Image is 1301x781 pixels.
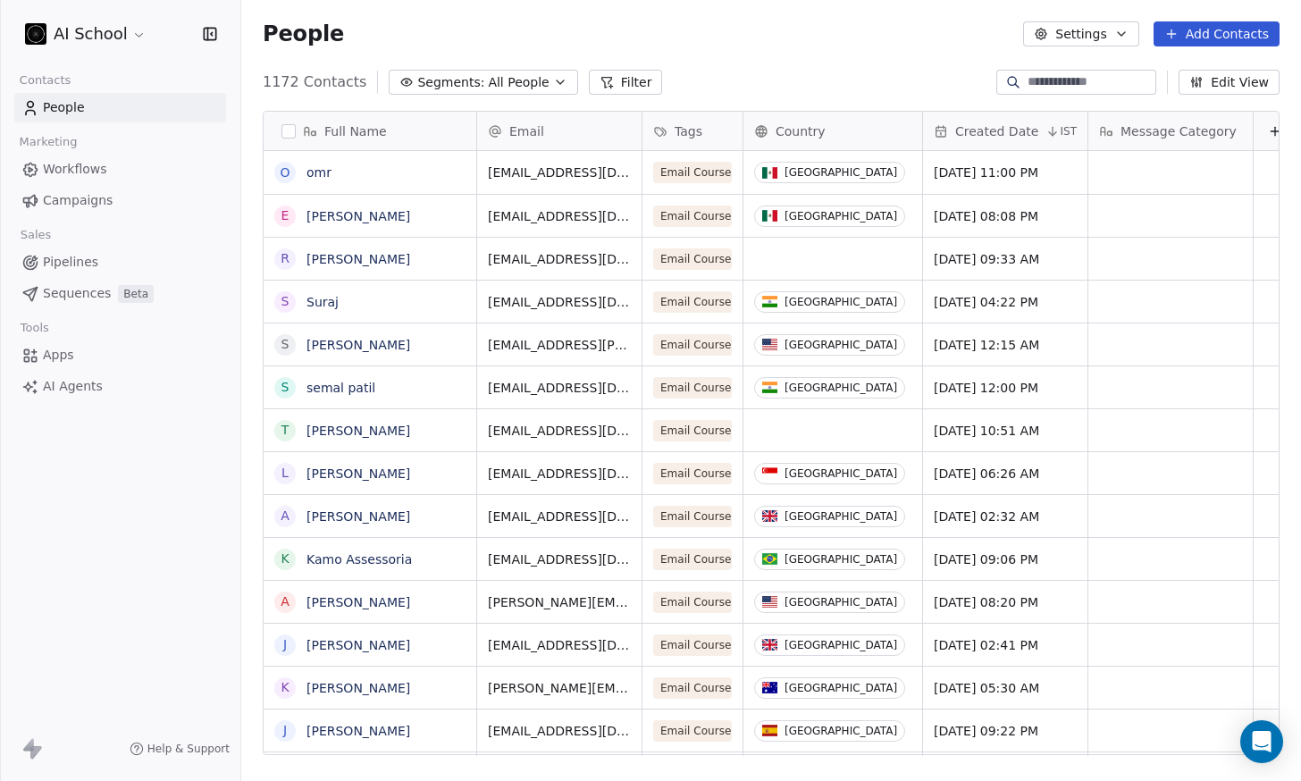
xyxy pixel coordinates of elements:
span: Tags [675,122,702,140]
div: S [281,335,290,354]
span: [DATE] 05:30 AM [934,679,1077,697]
span: Segments: [417,73,484,92]
button: AI School [21,19,150,49]
a: Pipelines [14,248,226,277]
a: [PERSON_NAME] [306,209,410,223]
span: Full Name [324,122,387,140]
span: [DATE] 08:08 PM [934,207,1077,225]
div: A [281,507,290,525]
span: AI Agents [43,377,103,396]
span: [DATE] 02:41 PM [934,636,1077,654]
span: People [43,98,85,117]
a: [PERSON_NAME] [306,424,410,438]
div: J [283,721,287,740]
span: [DATE] 06:26 AM [934,465,1077,483]
span: Email Course - Intro to LLMs [653,592,732,613]
button: Settings [1023,21,1138,46]
span: [DATE] 12:15 AM [934,336,1077,354]
span: [EMAIL_ADDRESS][DOMAIN_NAME] [488,508,631,525]
div: [GEOGRAPHIC_DATA] [785,166,897,179]
div: grid [477,151,1297,756]
span: [PERSON_NAME][EMAIL_ADDRESS][PERSON_NAME][DOMAIN_NAME] [488,679,631,697]
span: Email [509,122,544,140]
span: [DATE] 02:32 AM [934,508,1077,525]
div: Created DateIST [923,112,1087,150]
div: o [280,164,290,182]
span: Email Course - Intro to LLMs [653,634,732,656]
span: Apps [43,346,74,365]
div: [GEOGRAPHIC_DATA] [785,210,897,223]
a: semal patil [306,381,375,395]
span: Workflows [43,160,107,179]
div: K [281,678,289,697]
div: Open Intercom Messenger [1240,720,1283,763]
div: K [281,550,289,568]
div: s [281,378,290,397]
a: People [14,93,226,122]
button: Add Contacts [1154,21,1280,46]
div: L [281,464,289,483]
a: AI Agents [14,372,226,401]
a: Suraj [306,295,339,309]
span: Email Course - Intro to LLMs [653,677,732,699]
span: Email Course - Intro to LLMs [653,206,732,227]
span: [PERSON_NAME][EMAIL_ADDRESS][DOMAIN_NAME] [488,593,631,611]
div: [GEOGRAPHIC_DATA] [785,382,897,394]
span: [DATE] 09:33 AM [934,250,1077,268]
div: A [281,592,290,611]
div: [GEOGRAPHIC_DATA] [785,682,897,694]
span: [EMAIL_ADDRESS][DOMAIN_NAME] [488,250,631,268]
span: People [263,21,344,47]
a: [PERSON_NAME] [306,338,410,352]
span: Beta [118,285,154,303]
div: [GEOGRAPHIC_DATA] [785,339,897,351]
div: [GEOGRAPHIC_DATA] [785,467,897,480]
div: Full Name [264,112,476,150]
a: omr [306,165,332,180]
div: E [281,206,290,225]
span: [EMAIL_ADDRESS][DOMAIN_NAME] [488,164,631,181]
span: Email Course - Intro to LLMs [653,506,732,527]
a: [PERSON_NAME] [306,509,410,524]
span: [DATE] 04:22 PM [934,293,1077,311]
div: Email [477,112,642,150]
a: Apps [14,340,226,370]
span: Help & Support [147,742,230,756]
span: 1172 Contacts [263,71,366,93]
button: Filter [589,70,663,95]
div: grid [264,151,477,756]
span: Pipelines [43,253,98,272]
span: All People [488,73,549,92]
a: Help & Support [130,742,230,756]
a: Workflows [14,155,226,184]
a: Campaigns [14,186,226,215]
span: [EMAIL_ADDRESS][DOMAIN_NAME] [488,722,631,740]
span: [DATE] 09:22 PM [934,722,1077,740]
span: Email Course - Intro to LLMs [653,463,732,484]
span: [DATE] 09:06 PM [934,550,1077,568]
div: [GEOGRAPHIC_DATA] [785,639,897,651]
span: [DATE] 12:00 PM [934,379,1077,397]
a: [PERSON_NAME] [306,724,410,738]
div: T [281,421,290,440]
span: Email Course - Intro to LLMs [653,248,732,270]
span: [EMAIL_ADDRESS][PERSON_NAME][DOMAIN_NAME] [488,336,631,354]
button: Edit View [1179,70,1280,95]
a: [PERSON_NAME] [306,252,410,266]
span: Sequences [43,284,111,303]
span: Email Course - Intro to LLMs [653,334,732,356]
div: R [281,249,290,268]
div: Tags [642,112,743,150]
span: [EMAIL_ADDRESS][DOMAIN_NAME] [488,550,631,568]
a: SequencesBeta [14,279,226,308]
div: [GEOGRAPHIC_DATA] [785,553,897,566]
a: [PERSON_NAME] [306,638,410,652]
span: Tools [13,315,56,341]
span: [EMAIL_ADDRESS][DOMAIN_NAME] [488,465,631,483]
div: S [281,292,290,311]
span: Contacts [12,67,79,94]
a: Kamo Assessoria [306,552,412,567]
div: [GEOGRAPHIC_DATA] [785,725,897,737]
div: J [283,635,287,654]
span: [EMAIL_ADDRESS][DOMAIN_NAME] [488,422,631,440]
